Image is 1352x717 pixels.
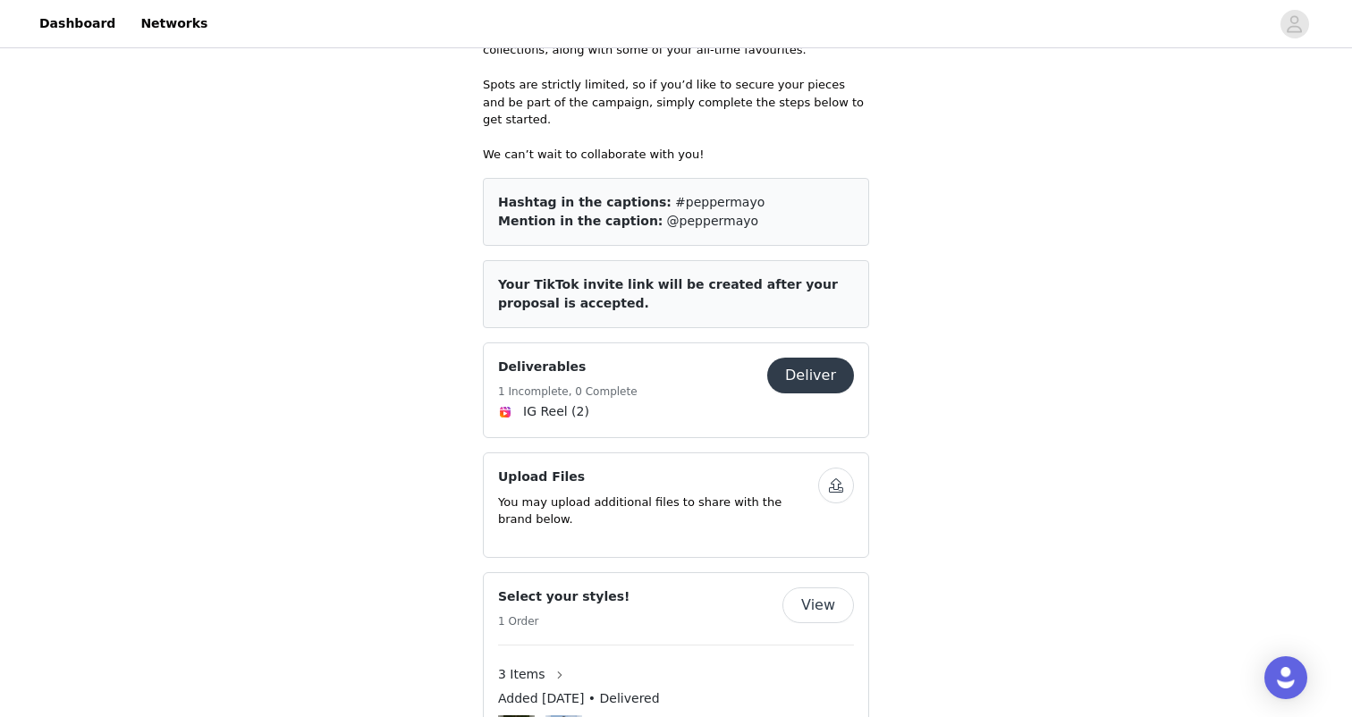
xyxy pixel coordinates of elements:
[498,277,838,310] span: Your TikTok invite link will be created after your proposal is accepted.
[483,76,869,129] p: Spots are strictly limited, so if you’d like to secure your pieces and be part of the campaign, s...
[29,4,126,44] a: Dashboard
[667,214,758,228] span: @peppermayo
[523,402,589,421] span: IG Reel (2)
[498,587,630,606] h4: Select your styles!
[782,587,854,623] button: View
[675,195,765,209] span: #peppermayo
[498,493,818,528] p: You may upload additional files to share with the brand below.
[1286,10,1303,38] div: avatar
[498,195,672,209] span: Hashtag in the captions:
[498,405,512,419] img: Instagram Reels Icon
[483,342,869,438] div: Deliverables
[767,358,854,393] button: Deliver
[483,146,869,164] p: We can’t wait to collaborate with you!
[498,689,660,708] span: Added [DATE] • Delivered
[1264,656,1307,699] div: Open Intercom Messenger
[498,665,545,684] span: 3 Items
[498,468,818,486] h4: Upload Files
[130,4,218,44] a: Networks
[498,214,663,228] span: Mention in the caption:
[498,358,638,376] h4: Deliverables
[498,613,630,629] h5: 1 Order
[498,384,638,400] h5: 1 Incomplete, 0 Complete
